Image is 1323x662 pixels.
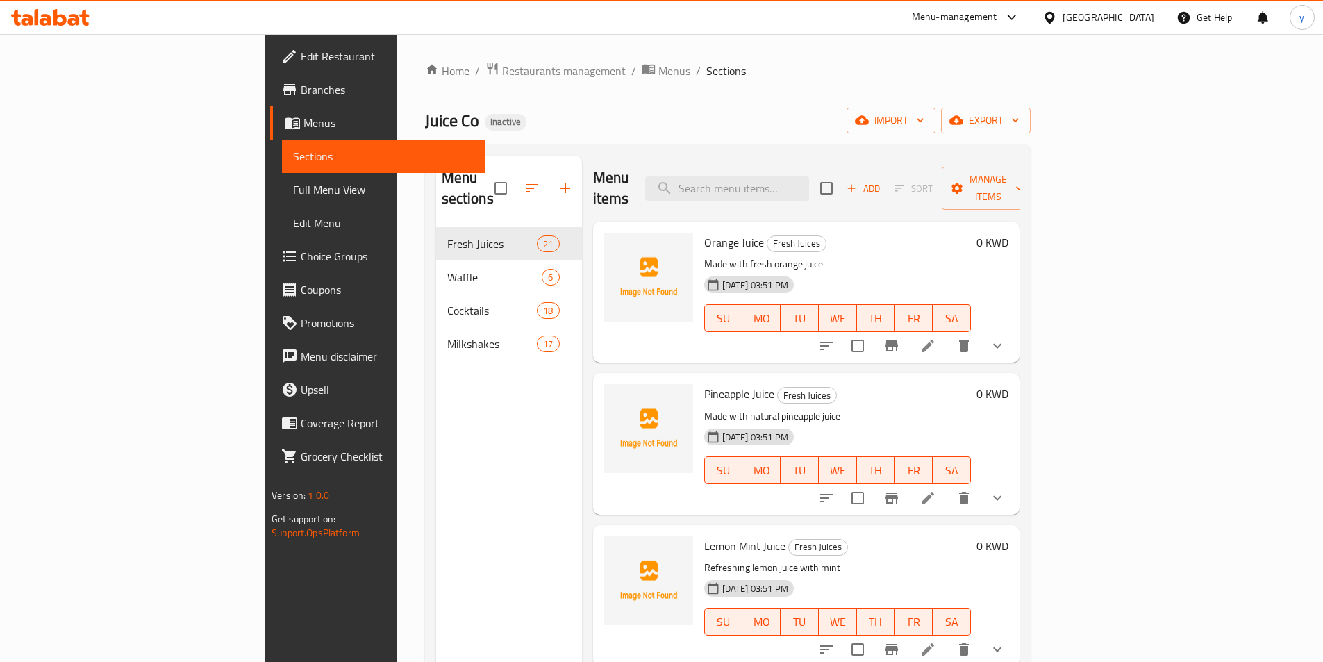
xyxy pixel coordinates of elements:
[824,612,851,632] span: WE
[303,115,474,131] span: Menus
[824,461,851,481] span: WE
[938,308,965,329] span: SA
[748,308,775,329] span: MO
[953,171,1024,206] span: Manage items
[293,215,474,231] span: Edit Menu
[938,612,965,632] span: SA
[844,181,882,197] span: Add
[301,81,474,98] span: Branches
[515,172,549,205] span: Sort sections
[270,340,485,373] a: Menu disclaimer
[912,9,997,26] div: Menu-management
[301,448,474,465] span: Grocery Checklist
[704,408,971,425] p: Made with natural pineapple juice
[436,327,582,361] div: Milkshakes17
[604,233,693,322] img: Orange Juice
[777,387,837,404] div: Fresh Juices
[810,481,843,515] button: sort-choices
[863,308,890,329] span: TH
[502,63,626,79] span: Restaurants management
[301,348,474,365] span: Menu disclaimer
[841,178,885,199] span: Add item
[981,481,1014,515] button: show more
[706,63,746,79] span: Sections
[436,222,582,366] nav: Menu sections
[933,608,971,636] button: SA
[704,608,743,636] button: SU
[942,167,1035,210] button: Manage items
[293,181,474,198] span: Full Menu View
[704,559,971,577] p: Refreshing lemon juice with mint
[447,336,538,352] div: Milkshakes
[989,490,1006,506] svg: Show Choices
[282,173,485,206] a: Full Menu View
[301,48,474,65] span: Edit Restaurant
[1299,10,1304,25] span: y
[778,388,836,404] span: Fresh Juices
[885,178,942,199] span: Select section first
[485,116,526,128] span: Inactive
[272,510,335,528] span: Get support on:
[704,304,743,332] button: SU
[863,461,890,481] span: TH
[282,206,485,240] a: Edit Menu
[786,612,813,632] span: TU
[717,279,794,292] span: [DATE] 03:51 PM
[642,62,690,80] a: Menus
[900,461,927,481] span: FR
[301,415,474,431] span: Coverage Report
[819,608,857,636] button: WE
[742,608,781,636] button: MO
[788,539,848,556] div: Fresh Juices
[704,383,774,404] span: Pineapple Juice
[704,456,743,484] button: SU
[781,304,819,332] button: TU
[900,612,927,632] span: FR
[436,260,582,294] div: Waffle6
[704,256,971,273] p: Made with fresh orange juice
[293,148,474,165] span: Sections
[710,308,738,329] span: SU
[895,456,933,484] button: FR
[270,406,485,440] a: Coverage Report
[425,62,1031,80] nav: breadcrumb
[538,238,558,251] span: 21
[485,114,526,131] div: Inactive
[767,235,826,252] div: Fresh Juices
[989,641,1006,658] svg: Show Choices
[658,63,690,79] span: Menus
[710,461,738,481] span: SU
[272,524,360,542] a: Support.OpsPlatform
[447,269,542,286] div: Waffle
[604,384,693,473] img: Pineapple Juice
[976,536,1008,556] h6: 0 KWD
[270,373,485,406] a: Upsell
[786,461,813,481] span: TU
[1063,10,1154,25] div: [GEOGRAPHIC_DATA]
[270,306,485,340] a: Promotions
[742,304,781,332] button: MO
[447,235,538,252] span: Fresh Juices
[857,456,895,484] button: TH
[710,612,738,632] span: SU
[847,108,935,133] button: import
[819,304,857,332] button: WE
[781,608,819,636] button: TU
[858,112,924,129] span: import
[270,73,485,106] a: Branches
[947,329,981,363] button: delete
[895,608,933,636] button: FR
[843,331,872,361] span: Select to update
[989,338,1006,354] svg: Show Choices
[824,308,851,329] span: WE
[941,108,1031,133] button: export
[789,539,847,555] span: Fresh Juices
[704,536,785,556] span: Lemon Mint Juice
[270,440,485,473] a: Grocery Checklist
[549,172,582,205] button: Add section
[537,336,559,352] div: items
[270,106,485,140] a: Menus
[282,140,485,173] a: Sections
[895,304,933,332] button: FR
[538,338,558,351] span: 17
